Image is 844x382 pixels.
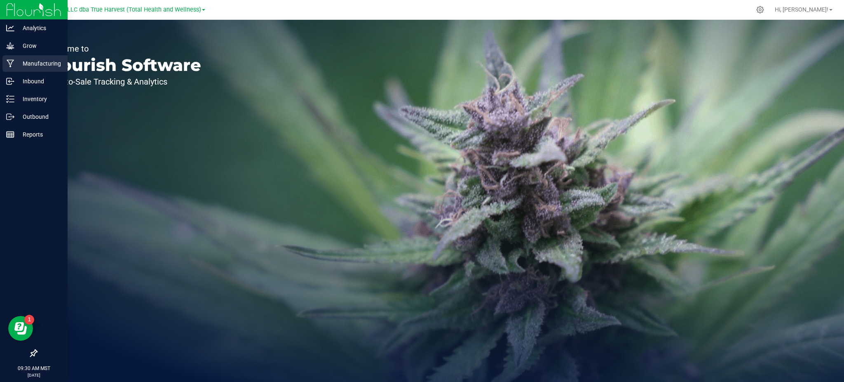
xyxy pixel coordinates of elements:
p: Analytics [14,23,64,33]
inline-svg: Outbound [6,113,14,121]
div: Manage settings [755,6,765,14]
p: Outbound [14,112,64,122]
inline-svg: Inventory [6,95,14,103]
span: Hi, [PERSON_NAME]! [775,6,828,13]
p: [DATE] [4,372,64,378]
iframe: Resource center [8,316,33,341]
inline-svg: Reports [6,130,14,139]
inline-svg: Analytics [6,24,14,32]
inline-svg: Grow [6,42,14,50]
p: 09:30 AM MST [4,365,64,372]
p: Seed-to-Sale Tracking & Analytics [45,78,201,86]
inline-svg: Manufacturing [6,59,14,68]
p: Grow [14,41,64,51]
p: Welcome to [45,45,201,53]
p: Flourish Software [45,57,201,73]
inline-svg: Inbound [6,77,14,85]
p: Inventory [14,94,64,104]
p: Reports [14,130,64,139]
iframe: Resource center unread badge [24,315,34,325]
p: Inbound [14,76,64,86]
span: DXR FINANCE 4 LLC dba True Harvest (Total Health and Wellness) [24,6,201,13]
p: Manufacturing [14,59,64,68]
